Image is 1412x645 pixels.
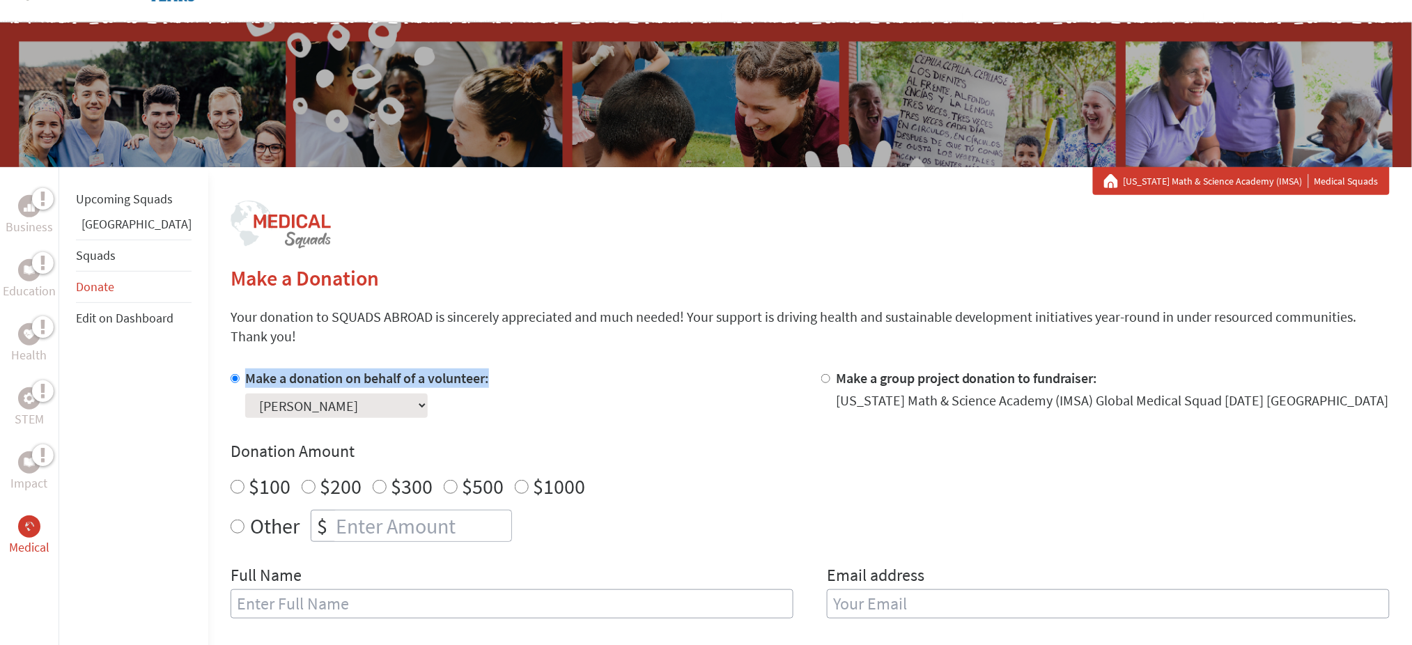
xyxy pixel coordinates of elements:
[18,195,40,217] div: Business
[1124,174,1309,188] a: [US_STATE] Math & Science Academy (IMSA)
[76,303,192,334] li: Edit on Dashboard
[76,279,114,295] a: Donate
[836,369,1098,387] label: Make a group project donation to fundraiser:
[76,247,116,263] a: Squads
[231,265,1390,290] h2: Make a Donation
[231,307,1390,346] p: Your donation to SQUADS ABROAD is sincerely appreciated and much needed! Your support is driving ...
[9,538,49,557] p: Medical
[9,515,49,557] a: MedicalMedical
[24,329,35,339] img: Health
[836,391,1389,410] div: [US_STATE] Math & Science Academy (IMSA) Global Medical Squad [DATE] [GEOGRAPHIC_DATA]
[827,589,1390,619] input: Your Email
[76,240,192,272] li: Squads
[18,451,40,474] div: Impact
[3,259,56,301] a: EducationEducation
[76,310,173,326] a: Edit on Dashboard
[250,510,300,542] label: Other
[231,589,793,619] input: Enter Full Name
[18,323,40,345] div: Health
[76,191,173,207] a: Upcoming Squads
[15,410,44,429] p: STEM
[12,345,47,365] p: Health
[76,184,192,215] li: Upcoming Squads
[311,511,333,541] div: $
[333,511,511,541] input: Enter Amount
[231,201,331,249] img: logo-medical-squads.png
[15,387,44,429] a: STEMSTEM
[82,216,192,232] a: [GEOGRAPHIC_DATA]
[320,473,362,499] label: $200
[231,564,302,589] label: Full Name
[3,281,56,301] p: Education
[462,473,504,499] label: $500
[391,473,433,499] label: $300
[6,217,53,237] p: Business
[24,458,35,467] img: Impact
[12,323,47,365] a: HealthHealth
[249,473,290,499] label: $100
[533,473,585,499] label: $1000
[11,451,48,493] a: ImpactImpact
[24,521,35,532] img: Medical
[24,393,35,404] img: STEM
[827,564,924,589] label: Email address
[18,515,40,538] div: Medical
[1104,174,1379,188] div: Medical Squads
[18,387,40,410] div: STEM
[6,195,53,237] a: BusinessBusiness
[76,215,192,240] li: Belize
[11,474,48,493] p: Impact
[231,440,1390,463] h4: Donation Amount
[24,201,35,212] img: Business
[18,259,40,281] div: Education
[245,369,489,387] label: Make a donation on behalf of a volunteer:
[24,265,35,275] img: Education
[76,272,192,303] li: Donate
